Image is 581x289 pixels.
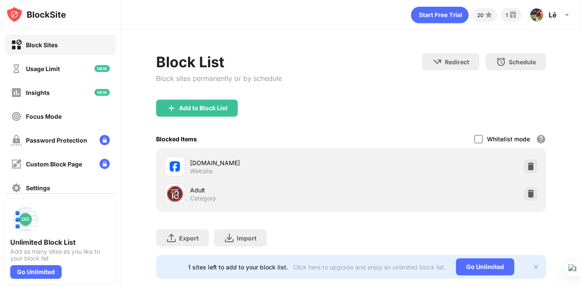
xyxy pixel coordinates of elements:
div: Schedule [509,58,536,66]
img: customize-block-page-off.svg [11,159,22,169]
div: Export [179,235,199,242]
img: new-icon.svg [94,65,110,72]
img: logo-blocksite.svg [6,6,66,23]
div: 1 sites left to add to your block list. [188,263,288,271]
div: 1 [506,12,508,18]
div: 20 [477,12,484,18]
div: [DOMAIN_NAME] [190,158,351,167]
img: points-small.svg [484,10,494,20]
div: Settings [26,184,50,192]
img: insights-off.svg [11,87,22,98]
div: Password Protection [26,137,87,144]
img: password-protection-off.svg [11,135,22,146]
img: AAcHTtdmOe9PZ1NaKhKe3-Hdk5N6RMBkpHID_0ySLV8EhgOQig=s96-c [530,8,544,22]
div: Custom Block Page [26,160,82,168]
div: Go Unlimited [10,265,62,279]
div: Go Unlimited [456,258,514,275]
div: Add to Block List [179,105,228,112]
img: reward-small.svg [508,10,518,20]
div: 🔞 [166,185,184,203]
img: lock-menu.svg [100,159,110,169]
div: Blocked Items [156,135,197,143]
div: Unlimited Block List [10,238,111,246]
div: Click here to upgrade and enjoy an unlimited block list. [293,263,446,271]
div: animation [411,6,469,23]
img: block-on.svg [11,40,22,50]
div: Block List [156,53,282,71]
img: lock-menu.svg [100,135,110,145]
img: new-icon.svg [94,89,110,96]
div: Block sites permanently or by schedule [156,74,282,83]
div: Focus Mode [26,113,62,120]
img: focus-off.svg [11,111,22,122]
img: x-button.svg [533,263,539,270]
div: Website [190,167,213,175]
div: Adult [190,186,351,195]
div: Redirect [445,58,469,66]
div: Lê [549,11,557,19]
div: Import [237,235,256,242]
img: favicons [170,161,180,172]
div: Insights [26,89,50,96]
div: Whitelist mode [487,135,530,143]
img: time-usage-off.svg [11,63,22,74]
img: push-block-list.svg [10,204,41,235]
div: Add as many sites as you like to your block list [10,248,111,262]
img: settings-off.svg [11,183,22,193]
div: Usage Limit [26,65,60,72]
div: Block Sites [26,41,58,49]
div: Category [190,195,216,202]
